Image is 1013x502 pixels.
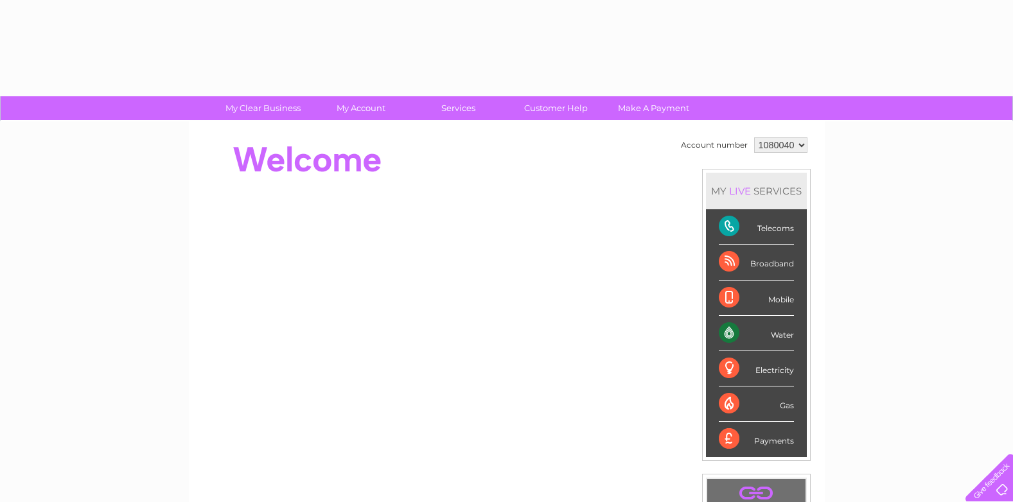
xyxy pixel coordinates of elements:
div: Telecoms [719,209,794,245]
div: LIVE [727,185,753,197]
a: My Account [308,96,414,120]
div: Water [719,316,794,351]
div: Gas [719,386,794,422]
div: MY SERVICES [706,173,807,209]
div: Mobile [719,281,794,316]
div: Electricity [719,351,794,386]
a: Make A Payment [601,96,707,120]
a: Customer Help [503,96,609,120]
td: Account number [678,134,751,156]
a: Services [405,96,511,120]
a: My Clear Business [210,96,316,120]
div: Broadband [719,245,794,280]
div: Payments [719,422,794,456]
